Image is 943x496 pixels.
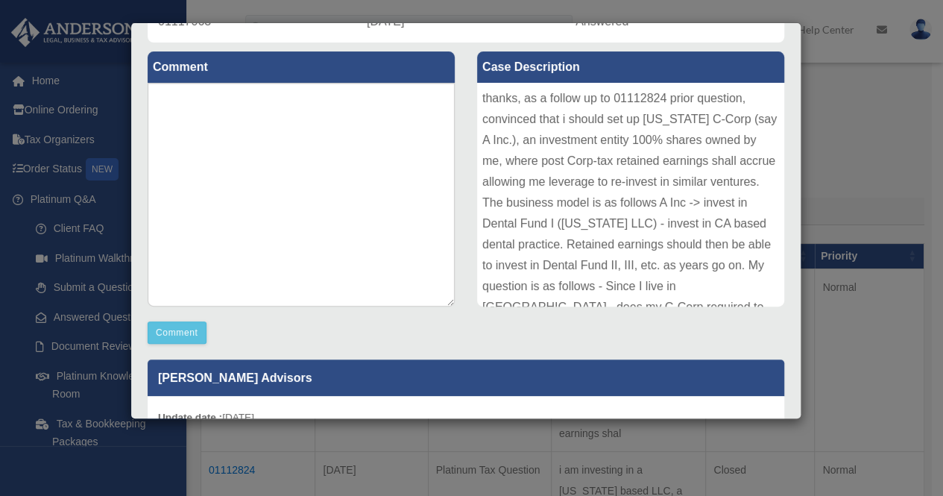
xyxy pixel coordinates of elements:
button: Comment [148,321,206,344]
div: thanks, as a follow up to 01112824 prior question, convinced that i should set up [US_STATE] C-Co... [477,83,784,307]
small: [DATE] [158,412,254,423]
b: Update date : [158,412,222,423]
label: Case Description [477,51,784,83]
label: Comment [148,51,455,83]
p: [PERSON_NAME] Advisors [148,360,784,396]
